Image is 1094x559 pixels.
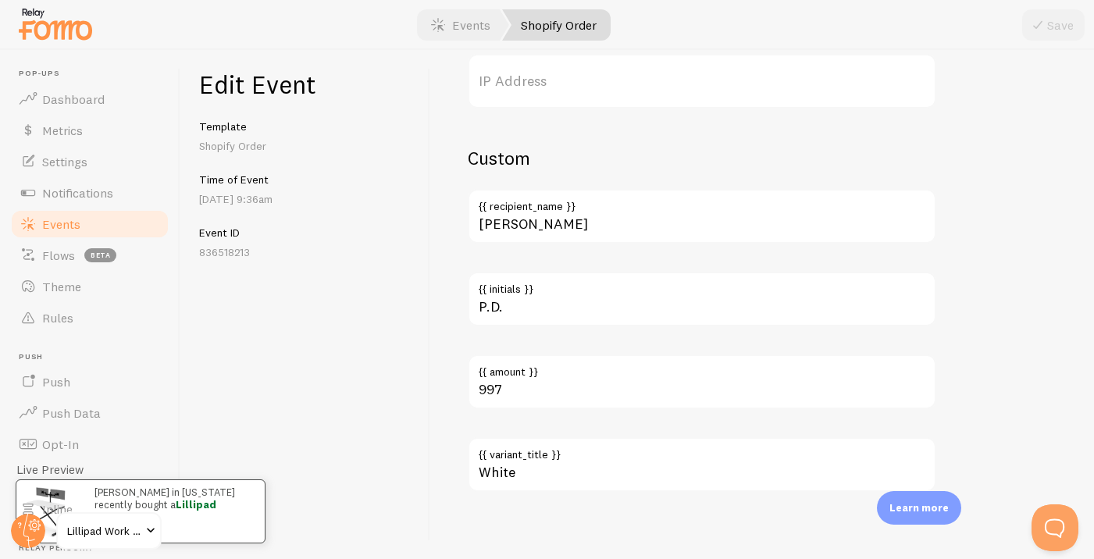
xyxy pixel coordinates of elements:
[9,146,170,177] a: Settings
[889,500,949,515] p: Learn more
[9,177,170,208] a: Notifications
[42,279,81,294] span: Theme
[42,436,79,452] span: Opt-In
[42,374,70,390] span: Push
[42,310,73,326] span: Rules
[42,91,105,107] span: Dashboard
[1032,504,1078,551] iframe: Help Scout Beacon - Open
[877,491,961,525] div: Learn more
[67,522,141,540] span: Lillipad Work Solutions
[199,226,411,240] h5: Event ID
[56,512,162,550] a: Lillipad Work Solutions
[16,4,94,44] img: fomo-relay-logo-orange.svg
[9,493,170,525] a: Inline
[42,247,75,263] span: Flows
[42,123,83,138] span: Metrics
[42,501,73,517] span: Inline
[199,191,411,207] p: [DATE] 9:36am
[9,271,170,302] a: Theme
[42,154,87,169] span: Settings
[468,189,936,215] label: {{ recipient_name }}
[199,244,411,260] p: 836518213
[19,352,170,362] span: Push
[9,397,170,429] a: Push Data
[468,354,936,381] label: {{ amount }}
[468,146,936,170] h2: Custom
[468,437,936,464] label: {{ variant_title }}
[42,185,113,201] span: Notifications
[199,119,411,134] h5: Template
[9,84,170,115] a: Dashboard
[9,115,170,146] a: Metrics
[199,173,411,187] h5: Time of Event
[9,240,170,271] a: Flows beta
[42,405,101,421] span: Push Data
[9,429,170,460] a: Opt-In
[42,216,80,232] span: Events
[9,302,170,333] a: Rules
[84,248,116,262] span: beta
[19,479,170,489] span: Inline
[468,272,936,298] label: {{ initials }}
[199,69,411,101] h1: Edit Event
[9,366,170,397] a: Push
[199,138,411,154] p: Shopify Order
[9,208,170,240] a: Events
[468,54,936,109] label: IP Address
[19,69,170,79] span: Pop-ups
